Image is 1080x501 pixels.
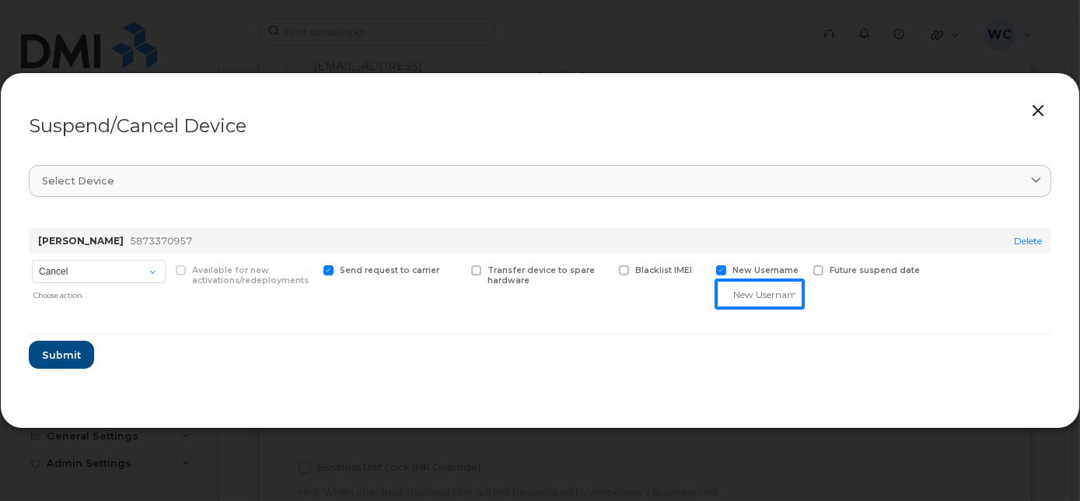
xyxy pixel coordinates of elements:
span: Transfer device to spare hardware [488,265,595,286]
input: Send request to carrier [305,265,313,273]
span: Send request to carrier [340,265,439,275]
input: New Username [697,265,705,273]
div: Suspend/Cancel Device [29,117,1051,135]
span: Available for new activations/redeployments [192,265,309,286]
input: Blacklist IMEI [600,265,608,273]
a: Delete [1014,235,1042,247]
span: Blacklist IMEI [635,265,692,275]
span: New Username [732,265,799,275]
span: Future suspend date [830,265,920,275]
input: Future suspend date [795,265,802,273]
input: Transfer device to spare hardware [453,265,460,273]
input: New Username [716,280,803,308]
